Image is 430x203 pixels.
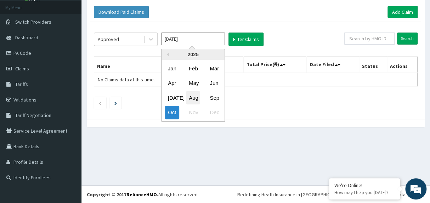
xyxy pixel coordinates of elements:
[4,131,135,156] textarea: Type your message and hit 'Enter'
[186,91,200,104] div: Choose August 2025
[165,91,179,104] div: Choose July 2025
[237,191,425,198] div: Redefining Heath Insurance in [GEOGRAPHIC_DATA] using Telemedicine and Data Science!
[87,191,158,198] strong: Copyright © 2017 .
[244,57,307,73] th: Total Price(₦)
[387,6,418,18] a: Add Claim
[228,33,264,46] button: Filter Claims
[15,34,38,41] span: Dashboard
[98,100,102,106] a: Previous page
[15,65,29,72] span: Claims
[307,57,359,73] th: Date Filed
[98,76,155,83] span: No Claims data at this time.
[165,106,179,119] div: Choose October 2025
[165,53,169,56] button: Previous Year
[116,4,133,21] div: Minimize live chat window
[13,35,29,53] img: d_794563401_company_1708531726252_794563401
[94,57,176,73] th: Name
[15,19,51,25] span: Switch Providers
[126,191,157,198] a: RelianceHMO
[207,91,221,104] div: Choose September 2025
[397,33,418,45] input: Search
[186,77,200,90] div: Choose May 2025
[15,81,28,87] span: Tariffs
[186,62,200,75] div: Choose February 2025
[37,40,119,49] div: Chat with us now
[165,77,179,90] div: Choose April 2025
[41,58,98,129] span: We're online!
[15,112,51,118] span: Tariff Negotiation
[334,190,395,196] p: How may I help you today?
[94,6,149,18] button: Download Paid Claims
[359,57,387,73] th: Status
[334,182,395,188] div: We're Online!
[165,62,179,75] div: Choose January 2025
[344,33,395,45] input: Search by HMO ID
[387,57,418,73] th: Actions
[162,49,225,60] div: 2025
[162,61,225,120] div: month 2025-10
[98,36,119,43] div: Approved
[207,77,221,90] div: Choose June 2025
[161,33,225,45] input: Select Month and Year
[207,62,221,75] div: Choose March 2025
[114,100,117,106] a: Next page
